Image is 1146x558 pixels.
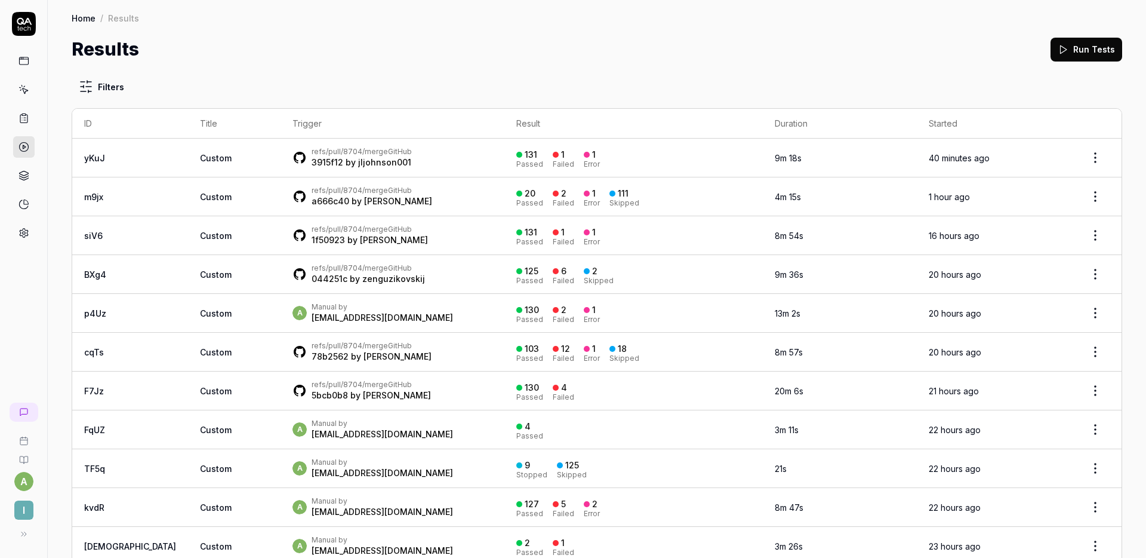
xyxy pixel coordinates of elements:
div: Manual by [312,496,453,506]
div: 5 [561,499,566,510]
div: Manual by [312,419,453,428]
a: yKuJ [84,153,105,163]
div: Failed [553,238,574,246]
span: I [14,501,33,520]
a: 3915f12 [312,157,343,167]
div: 1 [592,188,596,199]
div: 1 [592,305,596,315]
a: a666c40 [312,196,349,206]
div: Skipped [557,471,587,479]
time: 1 hour ago [929,192,970,202]
a: TF5q [84,464,105,474]
div: 2 [561,188,566,199]
span: Custom [200,231,232,241]
th: Result [504,109,763,139]
div: by [312,273,425,285]
div: 1 [561,149,565,160]
div: 127 [525,499,539,510]
time: 4m 15s [775,192,801,202]
span: a [292,422,307,437]
a: p4Uz [84,308,106,318]
time: 8m 47s [775,502,803,513]
div: by [312,234,428,246]
span: Custom [200,541,232,551]
div: Error [584,510,600,517]
a: m9jx [84,192,103,202]
div: Passed [516,549,543,556]
span: Custom [200,464,232,474]
div: 1 [592,344,596,354]
span: Custom [200,386,232,396]
div: 9 [525,460,530,471]
div: Passed [516,238,543,246]
div: Passed [516,161,543,168]
a: cqTs [84,347,104,357]
a: refs/pull/8704/merge [312,341,388,350]
div: 1 [592,149,596,160]
h1: Results [72,36,139,63]
div: Manual by [312,535,453,545]
div: 4 [525,421,531,432]
div: Failed [553,510,574,517]
div: Error [584,161,600,168]
div: by [312,351,432,363]
span: Custom [200,347,232,357]
div: 1 [561,227,565,238]
div: Stopped [516,471,547,479]
time: 20m 6s [775,386,803,396]
div: Failed [553,316,574,323]
div: Passed [516,200,543,207]
div: Error [584,200,600,207]
span: Custom [200,269,232,280]
div: [EMAIL_ADDRESS][DOMAIN_NAME] [312,506,453,518]
a: New conversation [10,403,38,422]
div: 130 [525,382,539,393]
a: refs/pull/8704/merge [312,263,388,272]
div: Failed [553,161,574,168]
div: by [312,390,431,401]
a: kvdR [84,502,104,513]
a: refs/pull/8704/merge [312,225,388,234]
div: Failed [553,355,574,362]
span: Custom [200,425,232,435]
a: [DEMOGRAPHIC_DATA] [84,541,176,551]
a: jljohnson001 [358,157,411,167]
time: 23 hours ago [929,541,981,551]
div: Skipped [584,277,614,284]
div: 2 [525,538,530,548]
div: 111 [618,188,629,199]
div: 125 [565,460,579,471]
div: Failed [553,394,574,401]
div: GitHub [312,186,432,195]
div: GitHub [312,341,432,351]
div: Manual by [312,302,453,312]
a: 1f50923 [312,235,345,245]
a: FqUZ [84,425,105,435]
div: 1 [592,227,596,238]
button: Run Tests [1050,38,1122,62]
div: GitHub [312,380,431,390]
time: 40 minutes ago [929,153,990,163]
span: a [292,461,307,476]
time: 22 hours ago [929,464,981,474]
div: by [312,157,412,168]
time: 20 hours ago [929,308,981,318]
a: siV6 [84,231,103,241]
time: 21 hours ago [929,386,979,396]
time: 20 hours ago [929,269,981,280]
div: Manual by [312,458,453,467]
div: Passed [516,510,543,517]
a: 78b2562 [312,351,349,361]
button: Filters [72,75,131,99]
a: Book a call with us [5,427,42,446]
a: F7Jz [84,386,104,396]
div: Error [584,355,600,362]
div: 20 [525,188,535,199]
span: a [292,500,307,514]
th: Started [917,109,1069,139]
a: refs/pull/8704/merge [312,380,388,389]
div: 18 [618,344,627,354]
div: GitHub [312,263,425,273]
div: Error [584,238,600,246]
a: Documentation [5,446,42,465]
